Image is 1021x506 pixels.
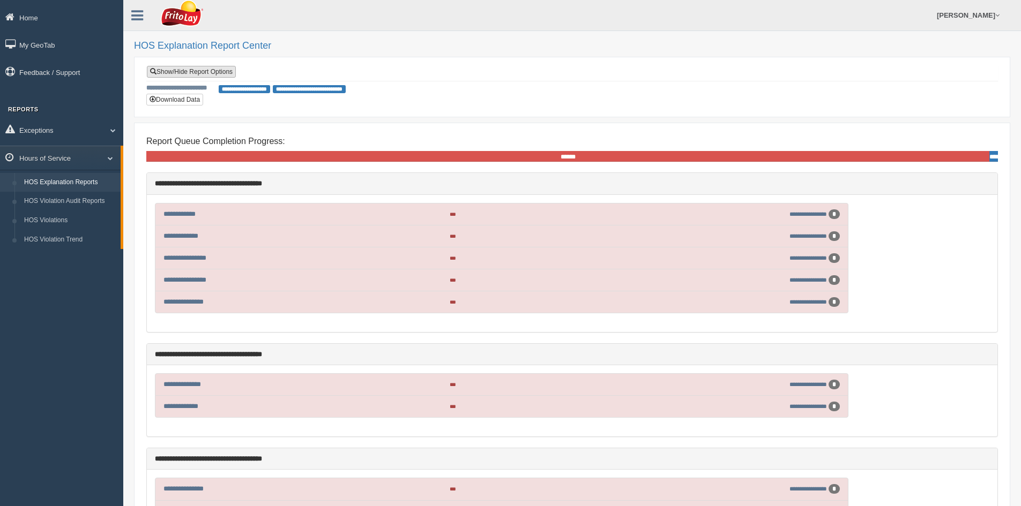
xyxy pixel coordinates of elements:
[134,41,1010,51] h2: HOS Explanation Report Center
[147,66,236,78] a: Show/Hide Report Options
[146,137,998,146] h4: Report Queue Completion Progress:
[19,173,121,192] a: HOS Explanation Reports
[19,192,121,211] a: HOS Violation Audit Reports
[19,230,121,250] a: HOS Violation Trend
[146,94,203,105] button: Download Data
[19,211,121,230] a: HOS Violations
